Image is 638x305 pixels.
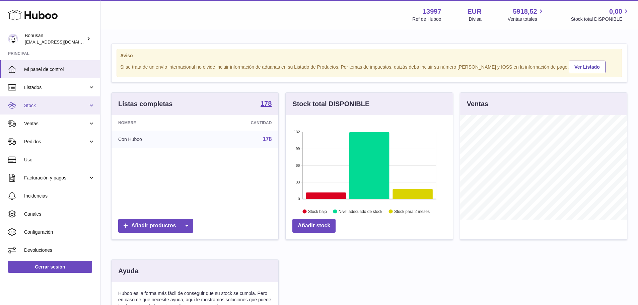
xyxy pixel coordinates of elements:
span: Pedidos [24,139,88,145]
a: Ver Listado [569,61,605,73]
div: Bonusan [25,32,85,45]
div: Ref de Huboo [412,16,441,22]
div: Si se trata de un envío internacional no olvide incluir información de aduanas en su Listado de P... [120,60,618,73]
strong: 178 [261,100,272,107]
a: Cerrar sesión [8,261,92,273]
span: Stock total DISPONIBLE [571,16,630,22]
th: Cantidad [198,115,279,131]
text: 33 [296,180,300,184]
span: Incidencias [24,193,95,199]
text: 132 [294,130,300,134]
span: Facturación y pagos [24,175,88,181]
img: info@bonusan.es [8,34,18,44]
div: Divisa [469,16,482,22]
h3: Stock total DISPONIBLE [292,99,369,108]
th: Nombre [112,115,198,131]
text: Stock bajo [308,209,327,214]
strong: EUR [468,7,482,16]
span: Mi panel de control [24,66,95,73]
span: Listados [24,84,88,91]
text: Nivel adecuado de stock [339,209,383,214]
a: 0,00 Stock total DISPONIBLE [571,7,630,22]
h3: Ayuda [118,266,138,276]
h3: Ventas [467,99,488,108]
text: 0 [298,197,300,201]
a: 178 [261,100,272,108]
span: Stock [24,102,88,109]
a: Añadir stock [292,219,336,233]
strong: 13997 [423,7,441,16]
span: 5918,52 [513,7,537,16]
text: 66 [296,163,300,167]
strong: Aviso [120,53,618,59]
span: Ventas totales [508,16,545,22]
span: Uso [24,157,95,163]
text: 99 [296,147,300,151]
h3: Listas completas [118,99,172,108]
span: Ventas [24,121,88,127]
span: Configuración [24,229,95,235]
td: Con Huboo [112,131,198,148]
a: 5918,52 Ventas totales [508,7,545,22]
span: [EMAIL_ADDRESS][DOMAIN_NAME] [25,39,98,45]
span: Canales [24,211,95,217]
span: 0,00 [609,7,622,16]
text: Stock para 2 meses [394,209,430,214]
span: Devoluciones [24,247,95,253]
a: 178 [263,136,272,142]
a: Añadir productos [118,219,193,233]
